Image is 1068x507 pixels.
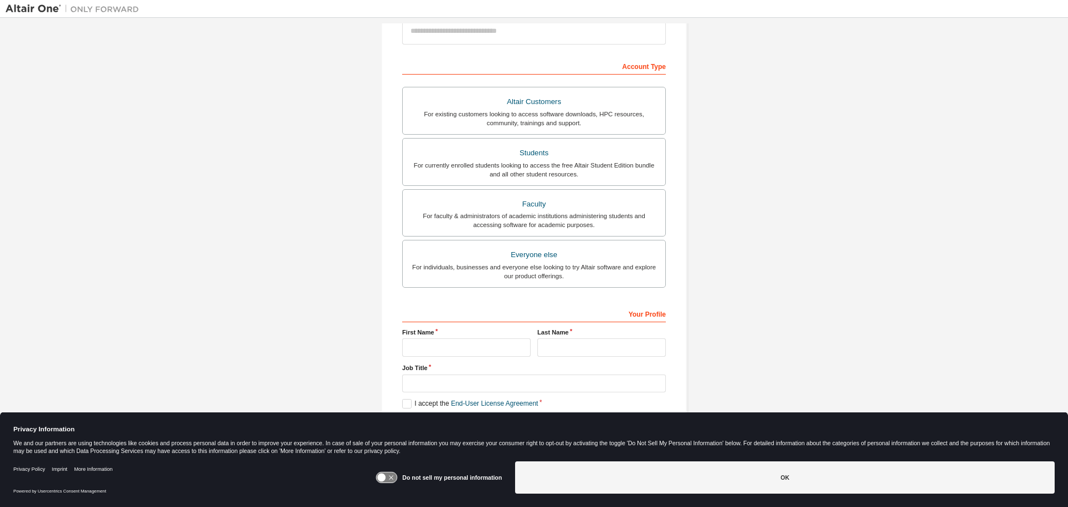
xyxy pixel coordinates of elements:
[537,328,666,337] label: Last Name
[402,57,666,75] div: Account Type
[451,400,538,407] a: End-User License Agreement
[402,304,666,322] div: Your Profile
[409,161,659,179] div: For currently enrolled students looking to access the free Altair Student Edition bundle and all ...
[409,145,659,161] div: Students
[6,3,145,14] img: Altair One
[409,196,659,212] div: Faculty
[409,94,659,110] div: Altair Customers
[409,211,659,229] div: For faculty & administrators of academic institutions administering students and accessing softwa...
[409,110,659,127] div: For existing customers looking to access software downloads, HPC resources, community, trainings ...
[402,328,531,337] label: First Name
[402,399,538,408] label: I accept the
[409,263,659,280] div: For individuals, businesses and everyone else looking to try Altair software and explore our prod...
[409,247,659,263] div: Everyone else
[402,363,666,372] label: Job Title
